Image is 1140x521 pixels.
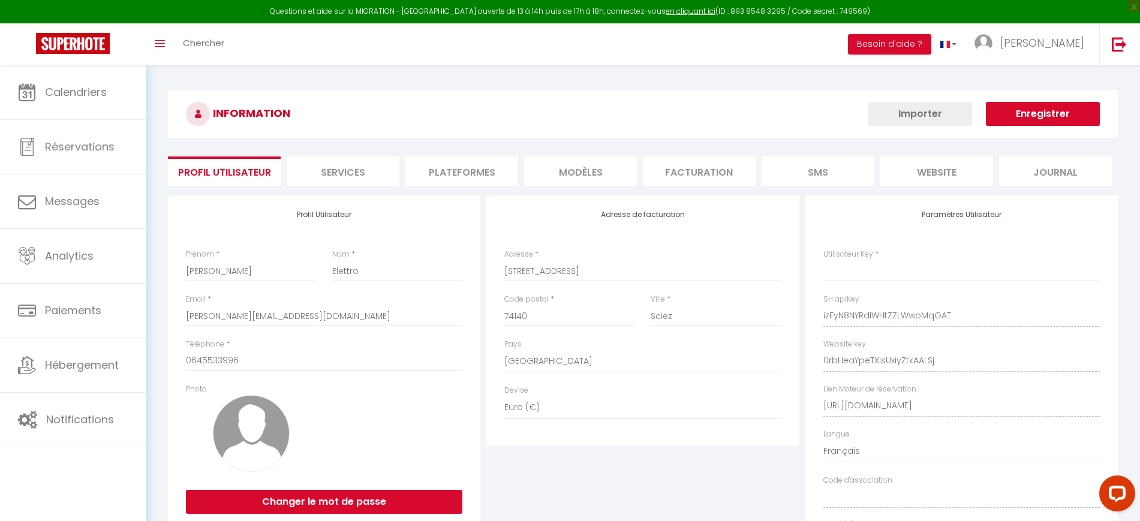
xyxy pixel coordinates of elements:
[36,33,110,54] img: Super Booking
[524,156,637,186] li: MODÈLES
[174,23,233,65] a: Chercher
[504,294,549,305] label: Code postal
[762,156,874,186] li: SMS
[965,23,1099,65] a: ... [PERSON_NAME]
[287,156,399,186] li: Services
[823,429,850,440] label: Langue
[45,85,107,100] span: Calendriers
[823,249,873,260] label: Utilisateur Key
[504,385,528,396] label: Devise
[45,248,94,263] span: Analytics
[868,102,972,126] button: Importer
[823,210,1100,219] h4: Paramètres Utilisateur
[1090,471,1140,521] iframe: LiveChat chat widget
[186,294,206,305] label: Email
[168,156,281,186] li: Profil Utilisateur
[332,249,350,260] label: Nom
[405,156,518,186] li: Plateformes
[45,303,101,318] span: Paiements
[651,294,665,305] label: Ville
[999,156,1112,186] li: Journal
[504,210,781,219] h4: Adresse de facturation
[504,249,533,260] label: Adresse
[848,34,931,55] button: Besoin d'aide ?
[186,339,224,350] label: Téléphone
[880,156,993,186] li: website
[186,210,462,219] h4: Profil Utilisateur
[986,102,1100,126] button: Enregistrer
[186,490,462,514] button: Changer le mot de passe
[823,339,866,350] label: Website key
[45,357,119,372] span: Hébergement
[1000,35,1084,50] span: [PERSON_NAME]
[504,339,522,350] label: Pays
[823,475,892,486] label: Code d'association
[823,384,916,395] label: Lien Moteur de réservation
[213,395,290,472] img: avatar.png
[168,90,1118,138] h3: INFORMATION
[186,249,214,260] label: Prénom
[186,384,207,395] label: Photo
[974,34,992,52] img: ...
[823,294,859,305] label: SH apiKey
[666,6,715,16] a: en cliquant ici
[183,37,224,49] span: Chercher
[45,194,100,209] span: Messages
[45,139,115,154] span: Réservations
[1112,37,1127,52] img: logout
[643,156,756,186] li: Facturation
[46,412,114,427] span: Notifications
